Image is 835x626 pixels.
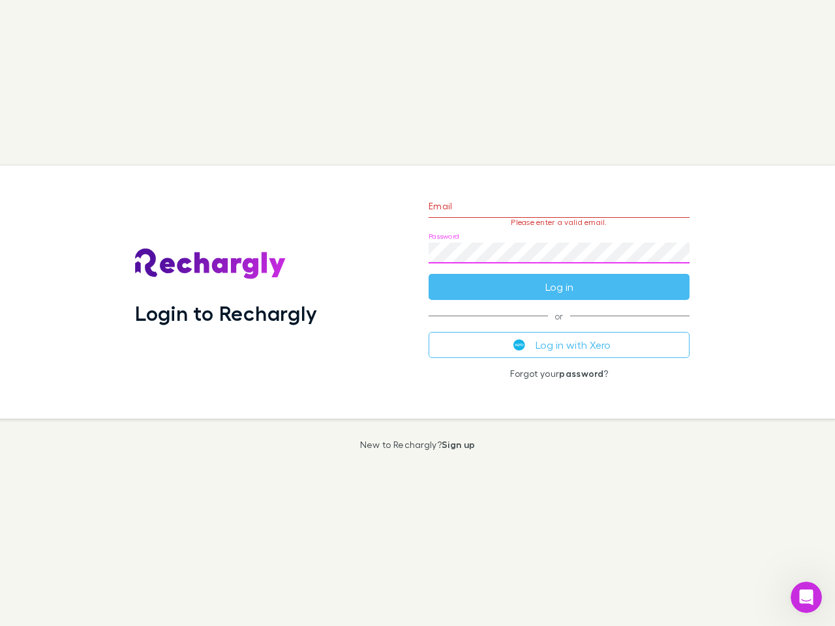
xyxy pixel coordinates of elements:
[135,301,317,325] h1: Login to Rechargly
[360,440,476,450] p: New to Rechargly?
[429,231,459,241] label: Password
[791,582,822,613] iframe: Intercom live chat
[135,248,286,280] img: Rechargly's Logo
[559,368,603,379] a: password
[429,368,690,379] p: Forgot your ?
[513,339,525,351] img: Xero's logo
[429,332,690,358] button: Log in with Xero
[429,274,690,300] button: Log in
[442,439,475,450] a: Sign up
[429,218,690,227] p: Please enter a valid email.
